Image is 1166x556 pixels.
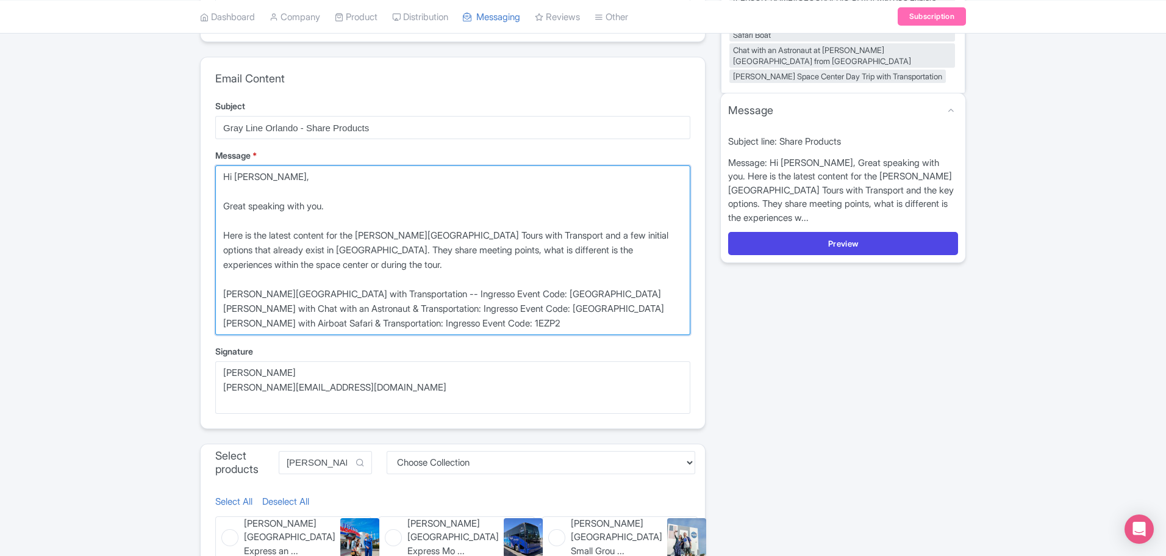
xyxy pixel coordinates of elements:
[215,449,264,475] h3: Select products
[729,43,955,68] div: Chat with an Astronaut at [PERSON_NAME][GEOGRAPHIC_DATA] from [GEOGRAPHIC_DATA]
[262,495,309,509] a: Deselect All
[215,165,690,335] textarea: Please use the links below to view and download our product information and images.
[215,361,690,414] textarea: [PERSON_NAME] [PERSON_NAME][EMAIL_ADDRESS][DOMAIN_NAME]
[215,150,251,161] span: Message
[729,70,946,83] div: [PERSON_NAME] Space Center Day Trip with Transportation
[728,157,767,168] span: Message:
[215,346,253,356] span: Signature
[1125,514,1154,544] div: Open Intercom Messenger
[779,135,841,147] span: Share Products
[215,101,245,111] span: Subject
[215,72,690,85] h3: Email Content
[279,451,372,474] input: Search products...
[898,7,966,26] a: Subscription
[215,495,252,509] a: Select All
[728,135,777,147] span: Subject line:
[728,157,954,223] span: Hi [PERSON_NAME], Great speaking with you. Here is the latest content for the [PERSON_NAME][GEOGR...
[728,104,773,117] h3: Message
[728,232,958,255] button: Preview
